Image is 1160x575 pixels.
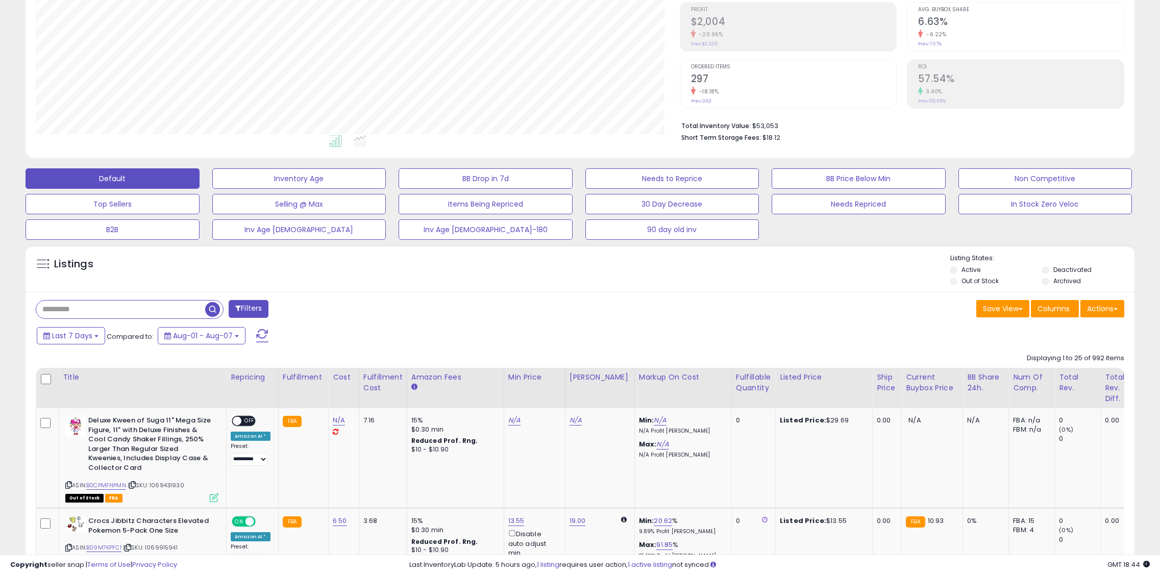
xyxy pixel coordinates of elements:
h2: 57.54% [918,73,1124,87]
small: (0%) [1059,526,1073,534]
div: Total Rev. Diff. [1105,372,1132,404]
a: 13.55 [508,516,525,526]
div: FBA: n/a [1013,416,1047,425]
button: Aug-01 - Aug-07 [158,327,245,344]
b: Listed Price: [780,516,826,526]
h2: $2,004 [691,16,897,30]
span: ON [233,517,245,526]
button: Selling @ Max [212,194,386,214]
li: $53,053 [681,119,1117,131]
label: Deactivated [1053,265,1092,274]
span: Compared to: [107,332,154,341]
div: 0 [1059,535,1100,544]
button: Inv Age [DEMOGRAPHIC_DATA]-180 [399,219,573,240]
b: Listed Price: [780,415,826,425]
div: Amazon AI * [231,432,270,441]
button: 90 day old inv [585,219,759,240]
span: FBA [105,494,122,503]
div: $13.55 [780,516,865,526]
b: Crocs Jibbitz Characters Elevated Pokemon 5-Pack One Size [88,516,212,538]
button: Needs Repriced [772,194,946,214]
span: Aug-01 - Aug-07 [173,331,233,341]
div: [PERSON_NAME] [570,372,630,383]
span: Ordered Items [691,64,897,70]
b: Max: [639,439,657,449]
a: 6.50 [333,516,347,526]
div: Amazon AI * [231,532,270,541]
a: 1 listing [537,560,559,569]
p: Listing States: [950,254,1134,263]
div: 0.00 [1105,516,1129,526]
small: Prev: 7.07% [918,41,942,47]
button: 30 Day Decrease [585,194,759,214]
a: 91.85 [656,540,673,550]
span: Profit [691,7,897,13]
th: The percentage added to the cost of goods (COGS) that forms the calculator for Min & Max prices. [634,368,731,408]
div: 0.00 [877,516,894,526]
div: Ship Price [877,372,897,393]
button: BB Drop in 7d [399,168,573,189]
button: Columns [1031,300,1079,317]
b: Short Term Storage Fees: [681,133,761,142]
div: Displaying 1 to 25 of 992 items [1027,354,1124,363]
small: FBA [906,516,925,528]
span: OFF [241,417,258,426]
a: N/A [333,415,345,426]
button: Top Sellers [26,194,200,214]
div: 15% [411,516,496,526]
small: FBA [283,516,302,528]
div: Title [63,372,222,383]
label: Active [961,265,980,274]
button: Items Being Repriced [399,194,573,214]
img: 315OsjERbjL._SL40_.jpg [65,516,86,532]
div: FBA: 15 [1013,516,1047,526]
div: 0 [1059,416,1100,425]
button: B2B [26,219,200,240]
div: % [639,540,724,559]
button: Last 7 Days [37,327,105,344]
button: BB Price Below Min [772,168,946,189]
small: (0%) [1059,426,1073,434]
b: Deluxe Kween of Suga 11" Mega Size Figure, 11" with Deluxe Finishes & Cool Candy Shaker Fillings,... [88,416,212,475]
div: Num of Comp. [1013,372,1050,393]
span: 2025-08-15 18:44 GMT [1107,560,1150,569]
span: ROI [918,64,1124,70]
a: 19.00 [570,516,586,526]
small: Prev: $2,535 [691,41,718,47]
div: N/A [967,416,1001,425]
div: $29.69 [780,416,865,425]
a: N/A [570,415,582,426]
div: 15% [411,416,496,425]
a: Terms of Use [87,560,131,569]
span: Last 7 Days [52,331,92,341]
a: 1 active listing [628,560,672,569]
div: Markup on Cost [639,372,727,383]
div: Fulfillment Cost [363,372,403,393]
button: Save View [976,300,1029,317]
div: Total Rev. [1059,372,1096,393]
div: seller snap | | [10,560,177,570]
small: -6.22% [923,31,946,38]
div: ASIN: [65,416,218,501]
span: $18.12 [762,133,780,142]
div: Fulfillable Quantity [736,372,771,393]
div: Min Price [508,372,561,383]
b: Reduced Prof. Rng. [411,537,478,546]
div: $0.30 min [411,526,496,535]
b: Min: [639,415,654,425]
span: OFF [254,517,270,526]
div: FBM: 4 [1013,526,1047,535]
b: Reduced Prof. Rng. [411,436,478,445]
span: 10.93 [928,516,944,526]
div: Preset: [231,543,270,566]
div: 7.16 [363,416,399,425]
p: 9.89% Profit [PERSON_NAME] [639,528,724,535]
small: Prev: 363 [691,98,711,104]
b: Max: [639,540,657,549]
span: | SKU: 1069915941 [123,543,178,552]
div: BB Share 24h. [967,372,1004,393]
h2: 6.63% [918,16,1124,30]
strong: Copyright [10,560,47,569]
button: Filters [229,300,268,318]
div: Amazon Fees [411,372,500,383]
